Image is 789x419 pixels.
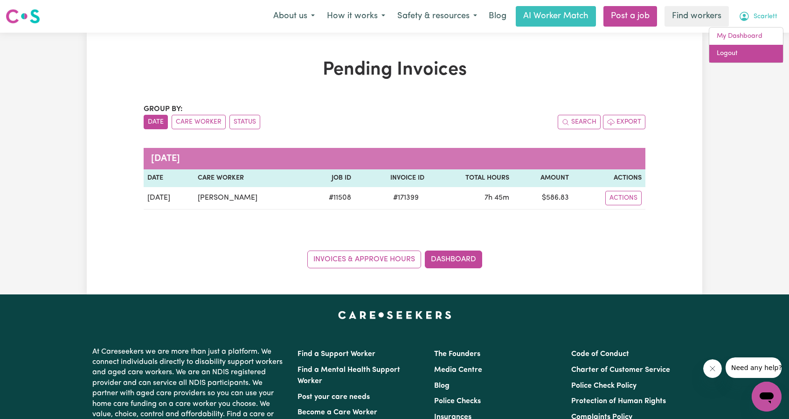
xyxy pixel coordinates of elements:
a: Dashboard [425,251,482,268]
a: Find workers [664,6,729,27]
button: sort invoices by care worker [172,115,226,129]
a: Logout [709,45,783,63]
a: Blog [434,382,450,390]
td: [DATE] [144,187,194,209]
a: My Dashboard [709,28,783,45]
button: Safety & resources [391,7,483,26]
h1: Pending Invoices [144,59,645,81]
a: Invoices & Approve Hours [307,251,421,268]
a: Media Centre [434,366,482,374]
span: Need any help? [6,7,56,14]
a: Charter of Customer Service [571,366,670,374]
button: How it works [321,7,391,26]
th: Care Worker [194,169,305,187]
td: [PERSON_NAME] [194,187,305,209]
img: Careseekers logo [6,8,40,25]
a: Post your care needs [298,393,370,401]
a: Blog [483,6,512,27]
iframe: Close message [703,359,722,378]
a: Police Check Policy [571,382,637,390]
span: Scarlett [754,12,777,22]
button: My Account [733,7,783,26]
td: # 11508 [305,187,355,209]
a: Police Checks [434,398,481,405]
div: My Account [709,27,783,63]
th: Job ID [305,169,355,187]
th: Invoice ID [355,169,429,187]
button: Export [603,115,645,129]
a: Code of Conduct [571,350,629,358]
th: Date [144,169,194,187]
a: Careseekers logo [6,6,40,27]
a: Careseekers home page [338,311,451,319]
td: $ 586.83 [513,187,573,209]
th: Amount [513,169,573,187]
a: Become a Care Worker [298,409,377,416]
button: sort invoices by date [144,115,168,129]
th: Actions [573,169,645,187]
a: The Founders [434,350,480,358]
span: Group by: [144,105,183,113]
span: 7 hours 45 minutes [484,194,509,202]
button: Actions [605,191,642,205]
a: Find a Support Worker [298,350,375,358]
button: sort invoices by paid status [229,115,260,129]
span: # 171399 [388,192,424,203]
iframe: Button to launch messaging window [752,382,782,412]
button: Search [558,115,601,129]
caption: [DATE] [144,148,645,169]
a: AI Worker Match [516,6,596,27]
button: About us [267,7,321,26]
iframe: Message from company [726,357,782,378]
a: Find a Mental Health Support Worker [298,366,400,385]
a: Post a job [603,6,657,27]
a: Protection of Human Rights [571,398,666,405]
th: Total Hours [428,169,513,187]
